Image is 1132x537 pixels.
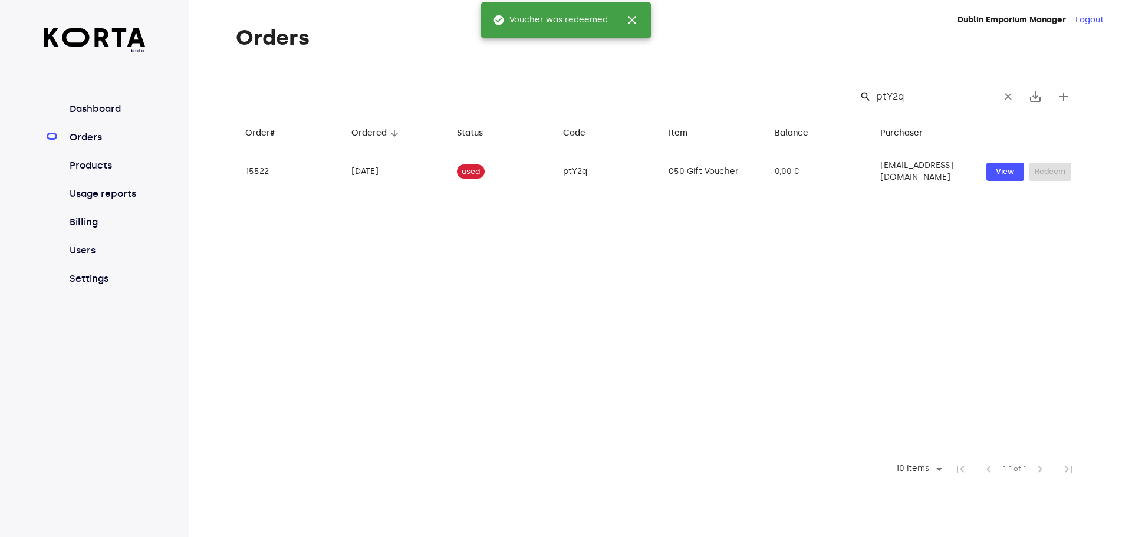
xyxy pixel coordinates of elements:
div: Item [669,126,687,140]
span: View [992,165,1018,179]
div: Ordered [351,126,387,140]
a: Dashboard [67,102,146,116]
td: 0,00 € [765,150,871,193]
span: arrow_downward [389,128,400,139]
span: close [625,13,639,27]
span: Search [860,91,871,103]
span: Purchaser [880,126,938,140]
td: €50 Gift Voucher [659,150,765,193]
a: Usage reports [67,187,146,201]
div: Purchaser [880,126,923,140]
span: Balance [775,126,824,140]
span: Order# [245,126,290,140]
span: save_alt [1028,90,1042,104]
a: Users [67,243,146,258]
span: Voucher was redeemed [493,14,608,26]
a: Settings [67,272,146,286]
input: Search [876,87,990,106]
button: Clear Search [995,84,1021,110]
span: add [1057,90,1071,104]
div: 10 items [888,460,946,478]
span: Last Page [1054,455,1082,483]
span: Ordered [351,126,402,140]
td: 15522 [236,150,342,193]
div: 10 items [893,464,932,474]
h1: Orders [236,26,1082,50]
img: Korta [44,28,146,47]
button: close [618,6,646,34]
a: Billing [67,215,146,229]
button: Logout [1075,14,1104,26]
div: Balance [775,126,808,140]
button: View [986,163,1024,181]
span: Next Page [1026,455,1054,483]
a: beta [44,28,146,55]
div: Code [563,126,585,140]
div: Order# [245,126,275,140]
span: beta [44,47,146,55]
button: Create new gift card [1049,83,1078,111]
td: ptY2q [554,150,660,193]
a: Orders [67,130,146,144]
a: Products [67,159,146,173]
span: Code [563,126,601,140]
span: Previous Page [975,455,1003,483]
strong: Dublin Emporium Manager [957,15,1066,25]
button: Export [1021,83,1049,111]
span: Item [669,126,703,140]
span: Status [457,126,498,140]
span: clear [1002,91,1014,103]
span: used [457,166,485,177]
span: 1-1 of 1 [1003,463,1026,475]
div: Status [457,126,483,140]
td: [EMAIL_ADDRESS][DOMAIN_NAME] [871,150,977,193]
td: [DATE] [342,150,448,193]
span: First Page [946,455,975,483]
